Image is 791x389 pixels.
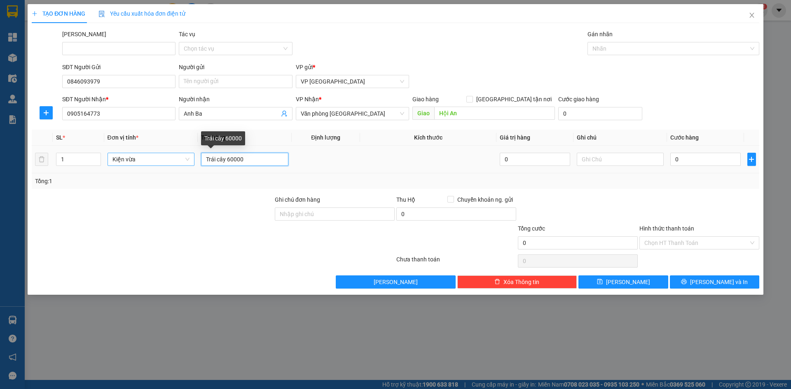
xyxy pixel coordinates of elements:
label: Gán nhãn [587,31,613,37]
button: deleteXóa Thông tin [457,275,577,289]
span: Giao hàng [412,96,439,102]
span: plus [32,11,37,16]
button: plus [747,153,756,166]
input: Cước giao hàng [558,107,642,120]
label: Mã ĐH [62,31,106,37]
input: VD: Bàn, Ghế [201,153,288,166]
input: 0 [500,153,570,166]
span: Thu Hộ [396,196,415,203]
button: delete [35,153,48,166]
span: [PERSON_NAME] [606,277,650,287]
span: Yêu cầu xuất hóa đơn điện tử [98,10,185,17]
input: Ghi chú đơn hàng [275,207,395,221]
span: Văn phòng Đà Nẵng [301,107,404,120]
span: [PERSON_NAME] [374,277,418,287]
div: SĐT Người Nhận [62,95,176,104]
div: SĐT Người Gửi [62,63,176,72]
th: Ghi chú [573,130,667,146]
input: Dọc đường [434,107,555,120]
span: SL [56,134,63,141]
input: Mã ĐH [62,42,176,55]
button: [PERSON_NAME] [336,275,456,289]
img: icon [98,11,105,17]
button: printer[PERSON_NAME] và In [670,275,759,289]
span: delete [494,279,500,285]
span: Kích thước [414,134,442,141]
span: Chuyển khoản ng. gửi [454,195,516,204]
div: Người nhận [179,95,292,104]
span: Giao [412,107,434,120]
span: VP Nhận [296,96,319,102]
span: Xóa Thông tin [503,277,539,287]
span: Kiện vừa [112,153,190,165]
span: printer [681,279,687,285]
span: Đơn vị tính [108,134,138,141]
div: Người gửi [179,63,292,72]
span: plus [748,156,756,163]
span: VP Đà Lạt [301,75,404,88]
span: Cước hàng [670,134,699,141]
button: save[PERSON_NAME] [578,275,668,289]
span: user-add [281,110,288,117]
label: Ghi chú đơn hàng [275,196,320,203]
input: Ghi Chú [577,153,664,166]
div: Tổng: 1 [35,177,305,186]
span: save [597,279,603,285]
label: Cước giao hàng [558,96,599,102]
span: Định lượng [311,134,340,141]
span: close [749,12,755,19]
button: Close [740,4,763,27]
span: Tổng cước [518,225,545,232]
div: Chưa thanh toán [395,255,517,269]
label: Tác vụ [179,31,195,37]
span: Giá trị hàng [500,134,530,141]
div: VP gửi [296,63,409,72]
div: Trái cây 60000 [201,131,245,145]
span: [GEOGRAPHIC_DATA] tận nơi [473,95,555,104]
span: TẠO ĐƠN HÀNG [32,10,85,17]
span: plus [40,109,52,116]
label: Hình thức thanh toán [639,225,694,232]
span: [PERSON_NAME] và In [690,277,748,287]
button: plus [40,106,53,119]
